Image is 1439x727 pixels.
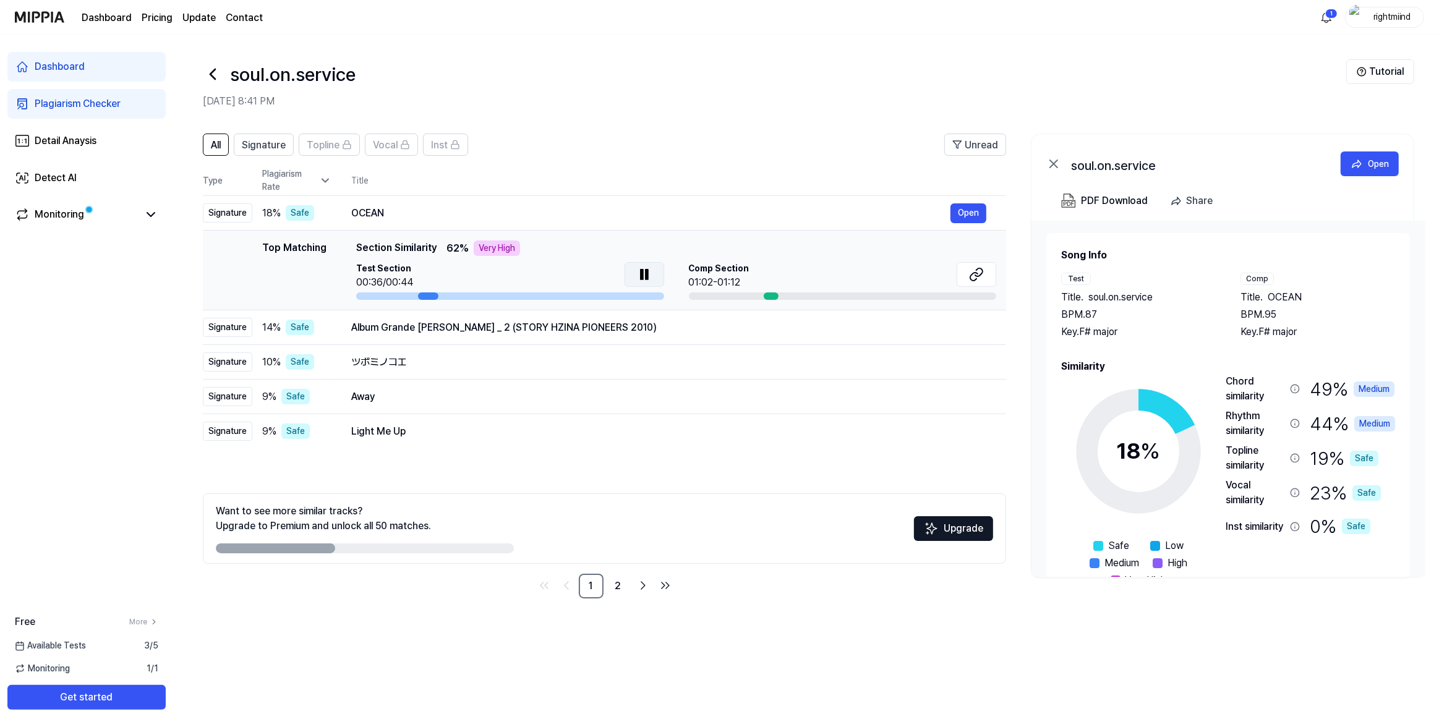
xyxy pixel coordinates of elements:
div: Plagiarism Checker [35,96,121,111]
button: Unread [944,134,1006,156]
a: Go to last page [655,576,675,595]
a: Go to previous page [557,576,576,595]
div: Key. F# major [1240,325,1395,339]
button: Open [950,203,986,223]
span: Signature [242,138,286,153]
div: Test [1061,273,1091,285]
a: Plagiarism Checker [7,89,166,119]
img: PDF Download [1061,193,1076,208]
div: Plagiarism Rate [262,168,331,193]
div: soul.on.service [1071,156,1318,171]
div: Comp [1240,273,1274,285]
div: Open [1368,157,1389,171]
span: Low [1165,538,1184,553]
a: Update [182,11,216,25]
button: Open [1341,151,1399,176]
div: Safe [281,389,310,404]
a: 2 [606,574,631,598]
span: Inst [431,138,448,153]
span: 18 % [262,206,281,221]
div: Signature [203,352,252,372]
div: Safe [1350,451,1378,466]
h2: [DATE] 8:41 PM [203,94,1346,109]
button: Vocal [365,134,418,156]
a: Dashboard [7,52,166,82]
div: Inst similarity [1226,519,1285,534]
span: Title . [1240,290,1263,305]
a: Detect AI [7,163,166,193]
div: Medium [1354,381,1394,397]
div: Share [1186,193,1213,209]
a: Pricing [142,11,173,25]
div: 18 [1117,435,1161,468]
button: Topline [299,134,360,156]
div: BPM. 95 [1240,307,1395,322]
div: 23 % [1310,478,1381,508]
div: rightmiind [1368,10,1416,23]
div: Vocal similarity [1226,478,1285,508]
div: 1 [1325,9,1338,19]
span: Very High [1125,573,1167,588]
img: Help [1357,67,1367,77]
h2: Similarity [1061,359,1395,374]
div: Safe [286,320,314,335]
div: Top Matching [262,240,327,300]
span: Section Similarity [356,240,437,256]
button: 알림1 [1317,7,1336,27]
button: Inst [423,134,468,156]
span: 10 % [262,355,281,370]
a: Song InfoTestTitle.soul.on.serviceBPM.87Key.F# majorCompTitle.OCEANBPM.95Key.F# majorSimilarity18... [1031,221,1425,577]
a: Monitoring [15,207,139,222]
span: 14 % [262,320,281,335]
div: Signature [203,422,252,441]
div: Topline similarity [1226,443,1285,473]
span: 62 % [446,241,469,256]
div: 0 % [1310,512,1370,540]
span: Test Section [356,262,413,275]
div: 49 % [1310,374,1394,404]
div: Monitoring [35,207,84,222]
span: Free [15,614,35,629]
div: Album Grande [PERSON_NAME] _ 2 (STORY HZINA PIONEERS 2010) [351,320,986,335]
div: Want to see more similar tracks? Upgrade to Premium and unlock all 50 matches. [216,504,431,534]
div: 01:02-01:12 [689,275,749,290]
span: Title . [1061,290,1083,305]
button: Signature [234,134,294,156]
div: Detail Anaysis [35,134,96,148]
a: 1 [579,574,604,598]
div: Key. F# major [1061,325,1216,339]
a: SparklesUpgrade [914,527,993,538]
div: 44 % [1310,409,1395,438]
div: PDF Download [1081,193,1148,209]
span: Topline [307,138,339,153]
span: High [1168,556,1187,571]
div: Chord similarity [1226,374,1285,404]
span: Vocal [373,138,398,153]
span: Safe [1108,538,1129,553]
button: profilerightmiind [1345,7,1424,28]
div: Dashboard [35,59,85,74]
div: BPM. 87 [1061,307,1216,322]
div: Signature [203,318,252,337]
span: Available Tests [15,639,86,652]
span: 9 % [262,424,276,439]
span: Monitoring [15,662,70,675]
span: Unread [965,138,998,153]
span: soul.on.service [1088,290,1153,305]
th: Type [203,166,252,196]
th: Title [351,166,1006,195]
div: Medium [1354,416,1395,432]
h1: soul.on.service [230,61,356,88]
div: ツボミノコエ [351,355,986,370]
span: Medium [1104,556,1139,571]
a: Dashboard [82,11,132,25]
div: Light Me Up [351,424,986,439]
h2: Song Info [1061,248,1395,263]
div: Away [351,389,986,404]
button: All [203,134,229,156]
span: 9 % [262,389,276,404]
button: PDF Download [1059,189,1150,213]
button: Tutorial [1346,59,1414,84]
div: 19 % [1310,443,1378,473]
